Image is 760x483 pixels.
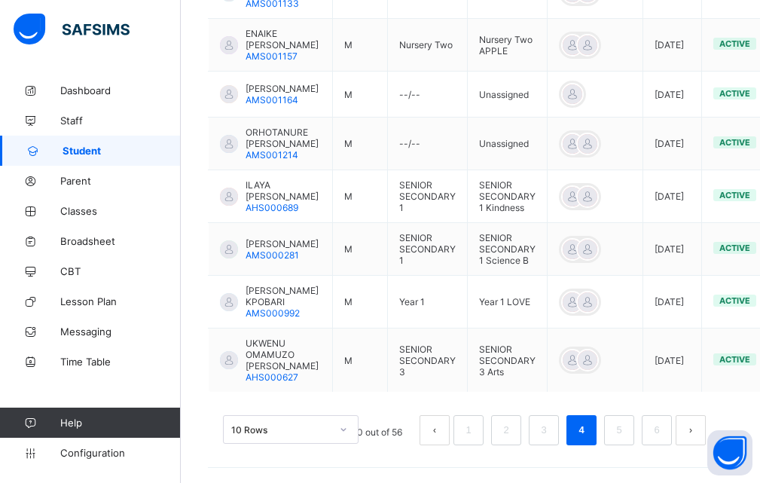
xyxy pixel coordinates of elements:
[643,72,702,118] td: [DATE]
[612,420,626,440] a: 5
[388,276,468,329] td: Year 1
[388,72,468,118] td: --/--
[468,170,548,223] td: SENIOR SECONDARY 1 Kindness
[420,415,450,445] li: 上一页
[719,243,750,253] span: active
[60,115,181,127] span: Staff
[246,285,321,307] span: [PERSON_NAME] KPOBARI
[333,170,388,223] td: M
[643,19,702,72] td: [DATE]
[453,415,484,445] li: 1
[333,276,388,329] td: M
[246,371,298,383] span: AHS000627
[461,420,475,440] a: 1
[566,415,597,445] li: 4
[719,354,750,365] span: active
[468,118,548,170] td: Unassigned
[60,84,181,96] span: Dashboard
[246,50,298,62] span: AMS001157
[388,19,468,72] td: Nursery Two
[643,329,702,393] td: [DATE]
[388,223,468,276] td: SENIOR SECONDARY 1
[388,329,468,393] td: SENIOR SECONDARY 3
[60,417,180,429] span: Help
[333,72,388,118] td: M
[719,38,750,49] span: active
[643,118,702,170] td: [DATE]
[60,265,181,277] span: CBT
[529,415,559,445] li: 3
[246,149,298,160] span: AMS001214
[499,420,513,440] a: 2
[60,295,181,307] span: Lesson Plan
[246,83,319,94] span: [PERSON_NAME]
[388,118,468,170] td: --/--
[719,295,750,306] span: active
[246,202,298,213] span: AHS000689
[60,235,181,247] span: Broadsheet
[643,170,702,223] td: [DATE]
[536,420,551,440] a: 3
[649,420,664,440] a: 6
[707,430,752,475] button: Open asap
[333,223,388,276] td: M
[642,415,672,445] li: 6
[604,415,634,445] li: 5
[333,118,388,170] td: M
[420,415,450,445] button: prev page
[333,329,388,393] td: M
[676,415,706,445] button: next page
[468,276,548,329] td: Year 1 LOVE
[719,137,750,148] span: active
[719,88,750,99] span: active
[676,415,706,445] li: 下一页
[60,326,181,338] span: Messaging
[246,307,300,319] span: AMS000992
[468,19,548,72] td: Nursery Two APPLE
[63,145,181,157] span: Student
[246,28,321,50] span: ENAIKE [PERSON_NAME]
[246,249,299,261] span: AMS000281
[246,179,321,202] span: ILAYA [PERSON_NAME]
[60,447,180,459] span: Configuration
[643,223,702,276] td: [DATE]
[468,329,548,393] td: SENIOR SECONDARY 3 Arts
[60,356,181,368] span: Time Table
[246,94,298,105] span: AMS001164
[468,223,548,276] td: SENIOR SECONDARY 1 Science B
[60,175,181,187] span: Parent
[643,276,702,329] td: [DATE]
[388,170,468,223] td: SENIOR SECONDARY 1
[333,19,388,72] td: M
[574,420,588,440] a: 4
[491,415,521,445] li: 2
[14,14,130,45] img: safsims
[468,72,548,118] td: Unassigned
[246,127,321,149] span: ORHOTANURE [PERSON_NAME]
[246,238,319,249] span: [PERSON_NAME]
[719,190,750,200] span: active
[246,338,321,371] span: UKWENU OMAMUZO [PERSON_NAME]
[231,424,331,436] div: 10 Rows
[60,205,181,217] span: Classes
